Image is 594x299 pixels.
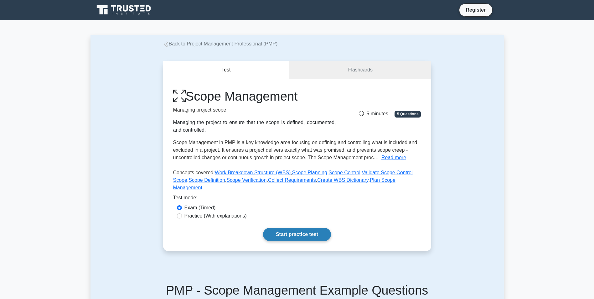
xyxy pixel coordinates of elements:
label: Exam (Timed) [184,204,216,212]
a: Back to Project Management Professional (PMP) [163,41,278,46]
span: 5 minutes [359,111,388,116]
a: Collect Requirements [268,177,316,183]
p: Managing project scope [173,106,336,114]
a: Validate Scope [362,170,395,175]
h5: PMP - Scope Management Example Questions [98,283,496,298]
a: Flashcards [289,61,431,79]
button: Read more [381,154,406,161]
div: Managing the project to ensure that the scope is defined, documented, and controlled. [173,119,336,134]
h1: Scope Management [173,89,336,104]
label: Practice (With explanations) [184,212,247,220]
a: Scope Planning [292,170,327,175]
button: Test [163,61,290,79]
a: Scope Control [328,170,360,175]
a: Scope Definition [189,177,225,183]
span: 5 Questions [395,111,421,117]
a: Create WBS Dictionary [317,177,368,183]
a: Scope Verification [226,177,266,183]
p: Concepts covered: , , , , , , , , , [173,169,421,194]
span: Scope Management in PMP is a key knowledge area focusing on defining and controlling what is incl... [173,140,417,160]
a: Work Breakdown Structure (WBS) [215,170,291,175]
div: Test mode: [173,194,421,204]
a: Register [462,6,489,14]
a: Start practice test [263,228,331,241]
